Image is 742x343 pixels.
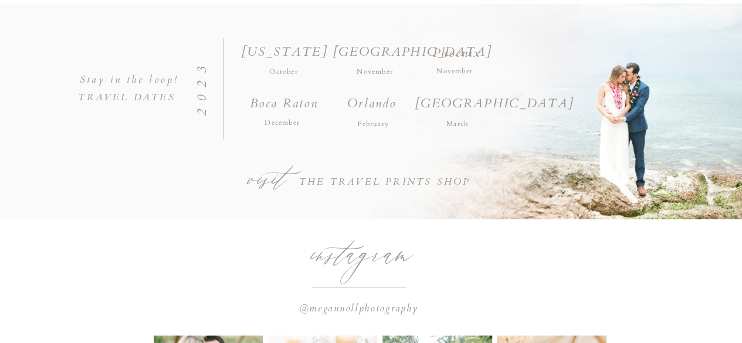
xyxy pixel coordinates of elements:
p: March [416,116,500,145]
h3: Orlando [330,94,414,123]
p: February [331,116,415,145]
p: October [251,64,317,79]
a: @megannollphotography [299,297,373,310]
h3: travel dates [72,89,182,101]
h1: Visit [227,165,310,197]
p: November [350,64,400,83]
a: the travel prints shop [286,174,484,186]
p: Phoenix [415,44,499,73]
p: [GEOGRAPHIC_DATA] [415,94,499,123]
h1: instagram [313,239,365,257]
h2: [GEOGRAPHIC_DATA] [333,43,416,72]
p: Stay in the loop! [80,69,204,87]
h2: [US_STATE] [241,43,325,64]
p: Boca Raton [242,94,326,123]
p: December [240,115,324,144]
p: November [413,63,497,92]
h3: 2023 [190,49,220,125]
